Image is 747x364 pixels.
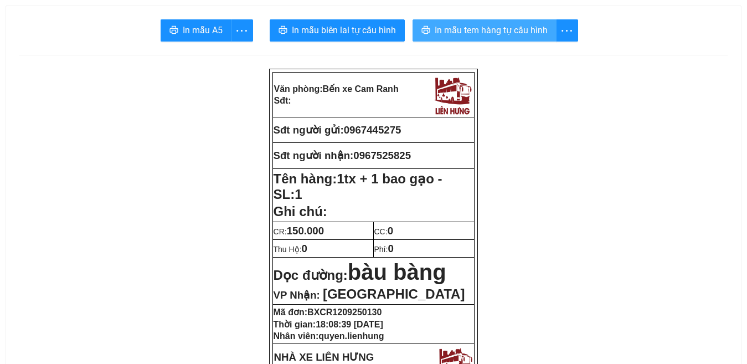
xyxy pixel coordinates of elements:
[279,25,287,36] span: printer
[556,19,578,42] button: more
[295,187,302,202] span: 1
[374,245,394,254] span: Phí:
[169,25,178,36] span: printer
[413,19,557,42] button: printerIn mẫu tem hàng tự cấu hình
[274,331,384,341] strong: Nhân viên:
[302,243,307,254] span: 0
[274,150,354,161] strong: Sđt người nhận:
[274,171,442,202] span: 1tx + 1 bao gạo - SL:
[274,245,307,254] span: Thu Hộ:
[557,24,578,38] span: more
[374,227,394,236] span: CC:
[231,24,253,38] span: more
[353,150,411,161] span: 0967525825
[183,23,223,37] span: In mẫu A5
[274,227,324,236] span: CR:
[274,320,383,329] strong: Thời gian:
[316,320,383,329] span: 18:08:39 [DATE]
[431,74,473,116] img: logo
[421,25,430,36] span: printer
[344,124,401,136] span: 0967445275
[231,19,253,42] button: more
[270,19,405,42] button: printerIn mẫu biên lai tự cấu hình
[348,260,446,284] span: bàu bàng
[307,307,382,317] span: BXCR1209250130
[292,23,396,37] span: In mẫu biên lai tự cấu hình
[274,289,320,301] span: VP Nhận:
[161,19,231,42] button: printerIn mẫu A5
[274,124,344,136] strong: Sđt người gửi:
[274,351,374,363] strong: NHÀ XE LIÊN HƯNG
[274,84,399,94] strong: Văn phòng:
[388,225,393,237] span: 0
[318,331,384,341] span: quyen.lienhung
[388,243,393,254] span: 0
[274,268,446,283] strong: Dọc đường:
[274,171,442,202] strong: Tên hàng:
[274,96,291,105] strong: Sđt:
[435,23,548,37] span: In mẫu tem hàng tự cấu hình
[274,307,382,317] strong: Mã đơn:
[323,286,465,301] span: [GEOGRAPHIC_DATA]
[274,204,327,219] span: Ghi chú:
[287,225,324,237] span: 150.000
[323,84,399,94] span: Bến xe Cam Ranh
